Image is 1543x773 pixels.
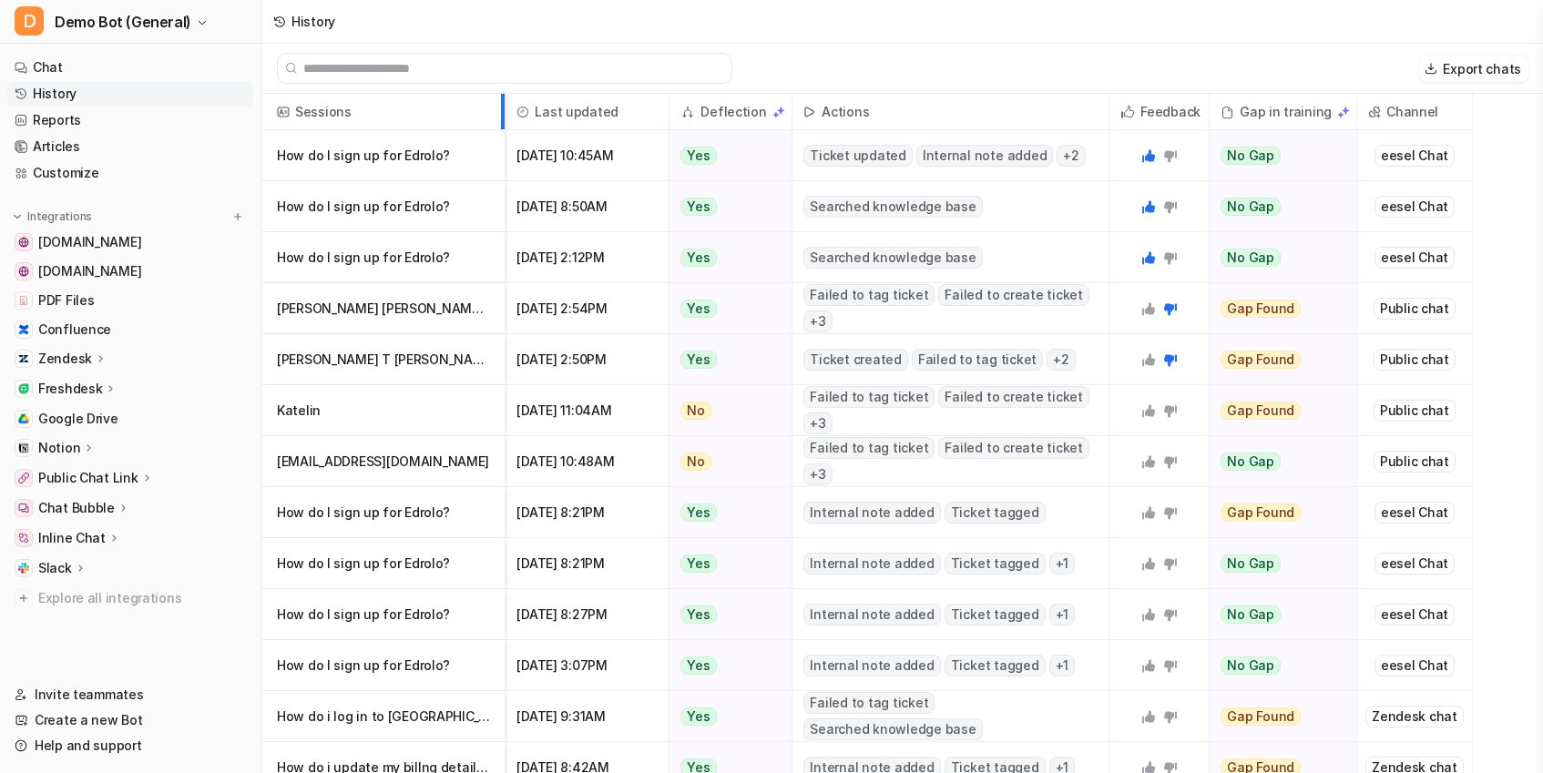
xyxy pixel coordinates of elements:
button: Yes [669,334,782,385]
span: [DATE] 2:12PM [513,232,661,283]
button: Yes [669,640,782,691]
a: PDF FilesPDF Files [7,288,254,313]
button: Gap Found [1210,283,1344,334]
p: How do i log in to [GEOGRAPHIC_DATA] [277,691,490,742]
span: Yes [680,300,716,318]
p: Zendesk [38,350,92,368]
span: + 1 [1049,553,1076,575]
button: No Gap [1210,538,1344,589]
span: No Gap [1221,605,1281,624]
span: [DATE] 11:04AM [513,385,661,436]
span: PDF Files [38,291,94,310]
p: [PERSON_NAME] T [PERSON_NAME][EMAIL_ADDRESS][DOMAIN_NAME] urgent need ticket help [277,334,490,385]
span: Yes [680,147,716,165]
p: Chat Bubble [38,499,115,517]
span: Internal note added [803,553,940,575]
span: Yes [680,554,716,573]
a: www.airbnb.com[DOMAIN_NAME] [7,229,254,255]
a: Articles [7,134,254,159]
div: eesel Chat [1374,145,1455,167]
button: Integrations [7,208,97,226]
span: Channel [1364,94,1464,130]
span: + 2 [1057,145,1086,167]
span: Ticket created [803,349,908,371]
span: D [15,6,44,36]
span: Google Drive [38,410,118,428]
span: Yes [680,198,716,216]
span: Confluence [38,320,111,339]
span: [DOMAIN_NAME] [38,233,141,251]
span: Failed to tag ticket [803,437,935,459]
span: Gap Found [1221,707,1301,726]
img: PDF Files [18,295,29,306]
span: [DATE] 8:21PM [513,487,661,538]
div: eesel Chat [1374,502,1455,524]
a: Reports [7,107,254,133]
span: [DATE] 10:48AM [513,436,661,487]
span: No Gap [1221,198,1281,216]
span: Searched knowledge base [803,247,982,269]
button: Yes [669,283,782,334]
span: Last updated [513,94,661,130]
span: + 2 [1047,349,1076,371]
button: Yes [669,538,782,589]
p: Katelin [277,385,490,436]
img: www.airbnb.com [18,237,29,248]
span: Yes [680,249,716,267]
button: Yes [669,232,782,283]
span: Yes [680,503,716,522]
h2: Deflection [700,94,766,130]
span: Ticket updated [803,145,913,167]
span: Yes [680,656,716,675]
a: www.atlassian.com[DOMAIN_NAME] [7,259,254,284]
button: No Gap [1210,436,1344,487]
button: No [669,436,782,487]
p: How do I sign up for Edrolo? [277,640,490,691]
span: Gap Found [1221,503,1301,522]
span: Gap Found [1221,300,1301,318]
div: eesel Chat [1374,247,1455,269]
img: Slack [18,563,29,574]
p: How do I sign up for Edrolo? [277,181,490,232]
img: explore all integrations [15,589,33,607]
img: expand menu [11,210,24,223]
span: Failed to tag ticket [803,284,935,306]
span: [DATE] 3:07PM [513,640,661,691]
img: Public Chat Link [18,473,29,483]
button: Yes [669,487,782,538]
span: Sessions [270,94,497,130]
span: + 3 [803,310,833,332]
img: Notion [18,442,29,453]
span: Internal note added [916,145,1053,167]
span: Yes [680,707,716,726]
button: No Gap [1210,589,1344,640]
span: [DATE] 2:50PM [513,334,661,385]
h2: Actions [822,94,869,130]
button: Export chats [1419,56,1528,82]
span: No [680,402,711,420]
button: No Gap [1210,640,1344,691]
div: eesel Chat [1374,655,1455,676]
span: + 3 [803,463,833,485]
span: + 1 [1049,604,1076,626]
span: No [680,453,711,471]
span: No Gap [1221,656,1281,675]
a: Explore all integrations [7,585,254,611]
button: Yes [669,130,782,181]
span: Gap Found [1221,402,1301,420]
button: Gap Found [1210,334,1344,385]
span: No Gap [1221,453,1281,471]
div: eesel Chat [1374,604,1455,626]
span: [DATE] 8:27PM [513,589,661,640]
span: Gap Found [1221,351,1301,369]
span: Internal note added [803,604,940,626]
p: How do I sign up for Edrolo? [277,538,490,589]
p: [EMAIL_ADDRESS][DOMAIN_NAME] [277,436,490,487]
img: Chat Bubble [18,503,29,514]
div: Zendesk chat [1365,706,1464,727]
button: Gap Found [1210,487,1344,538]
div: Public chat [1374,298,1456,320]
a: ConfluenceConfluence [7,317,254,342]
span: Ticket tagged [945,553,1046,575]
p: How do I sign up for Edrolo? [277,232,490,283]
